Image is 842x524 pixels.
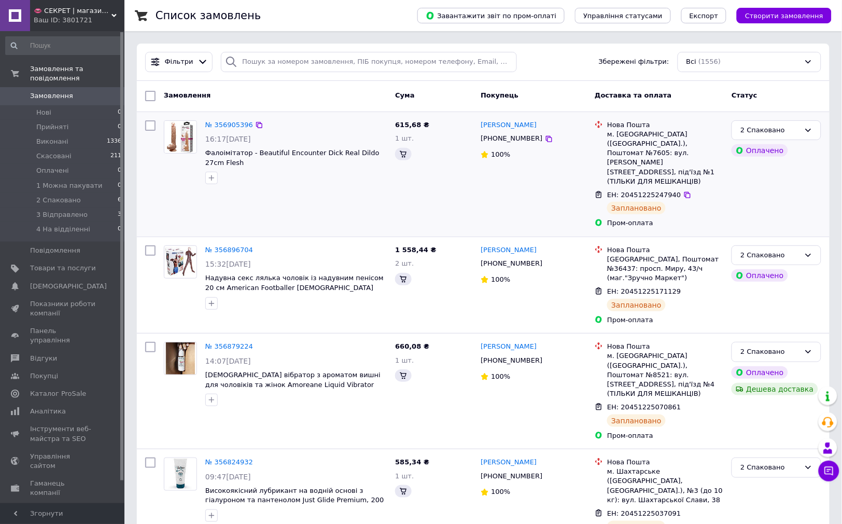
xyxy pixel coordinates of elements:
[118,181,121,190] span: 0
[583,12,663,20] span: Управління статусами
[607,415,666,427] div: Заплановано
[607,130,723,186] div: м. [GEOGRAPHIC_DATA] ([GEOGRAPHIC_DATA].), Поштомат №7605: вул. [PERSON_NAME][STREET_ADDRESS], пі...
[745,12,823,20] span: Створити замовлення
[30,354,57,363] span: Відгуки
[481,134,542,142] span: [PHONE_NUMBER]
[107,137,121,146] span: 1336
[205,342,253,350] a: № 356879224
[30,452,96,471] span: Управління сайтом
[34,6,111,16] span: 👄 СЕКРЕТ | магазин інтимних товарів 🍓
[607,403,681,411] span: ЕН: 20451225070861
[395,342,429,350] span: 660,08 ₴
[30,407,66,416] span: Аналітика
[36,137,68,146] span: Виконані
[36,210,88,219] span: 3 Відправлено
[481,458,537,467] a: [PERSON_NAME]
[686,57,697,67] span: Всі
[740,347,800,357] div: 2 Спаковано
[36,108,51,117] span: Нові
[118,166,121,175] span: 0
[205,487,384,514] a: Високоякісний лубрикант на водній основі з гіалуроном та пантенолом Just Glide Premium, 200 мл
[164,247,197,276] img: Фото товару
[164,120,197,154] a: Фото товару
[726,11,832,19] a: Створити замовлення
[30,91,73,101] span: Замовлення
[165,57,193,67] span: Фільтри
[681,8,727,23] button: Експорт
[607,431,723,440] div: Пром-оплата
[395,458,429,466] span: 585,34 ₴
[205,473,251,481] span: 09:47[DATE]
[607,467,723,505] div: м. Шахтарське ([GEOGRAPHIC_DATA], [GEOGRAPHIC_DATA].), №3 (до 10 кг): вул. Шахтарської Слави, 38
[491,488,510,495] span: 100%
[5,36,122,55] input: Пошук
[164,91,210,99] span: Замовлення
[491,275,510,283] span: 100%
[205,260,251,268] span: 15:32[DATE]
[205,274,384,301] a: Надувна секс лялька чоловік із надувним пенісом 20 см American Footballer [DEMOGRAPHIC_DATA] Doll
[205,371,381,398] a: [DEMOGRAPHIC_DATA] вібратор з ароматом вишні для чоловіків та жінок Amoreane Liquid Vibrator Cher...
[110,151,121,161] span: 211
[205,458,253,466] a: № 356824932
[740,125,800,136] div: 2 Спаковано
[481,342,537,352] a: [PERSON_NAME]
[481,91,518,99] span: Покупець
[166,342,194,375] img: Фото товару
[395,91,414,99] span: Cума
[395,259,414,267] span: 2 шт.
[30,424,96,443] span: Інструменти веб-майстра та SEO
[575,8,671,23] button: Управління статусами
[607,255,723,283] div: [GEOGRAPHIC_DATA], Поштомат №36437: просп. Миру, 43/ч (маг."Зручно Маркет")
[221,52,517,72] input: Пошук за номером замовлення, ПІБ покупця, номером телефону, Email, номером накладної
[156,9,261,22] h1: Список замовлень
[36,166,69,175] span: Оплачені
[690,12,719,20] span: Експорт
[36,181,103,190] span: 1 Можна пакувати
[599,57,669,67] span: Збережені фільтри:
[607,315,723,325] div: Пром-оплата
[607,299,666,311] div: Заплановано
[819,461,839,481] button: Чат з покупцем
[36,151,72,161] span: Скасовані
[698,58,721,65] span: (1556)
[607,245,723,255] div: Нова Пошта
[395,134,414,142] span: 1 шт.
[607,509,681,517] span: ЕН: 20451225037091
[737,8,832,23] button: Створити замовлення
[30,64,124,83] span: Замовлення та повідомлення
[607,342,723,351] div: Нова Пошта
[118,210,121,219] span: 3
[30,264,96,273] span: Товари та послуги
[164,458,197,491] a: Фото товару
[30,282,107,291] span: [DEMOGRAPHIC_DATA]
[30,326,96,345] span: Панель управління
[36,122,68,132] span: Прийняті
[205,149,380,167] span: Фалоімітатор - Beautiful Encounter Dick Real Dildo 27cm Flesh
[607,351,723,398] div: м. [GEOGRAPHIC_DATA] ([GEOGRAPHIC_DATA].), Поштомат №8521: вул. [STREET_ADDRESS], під'їзд №4 (ТІЛ...
[732,144,788,157] div: Оплачено
[395,356,414,364] span: 1 шт.
[607,218,723,228] div: Пром-оплата
[30,246,80,255] span: Повідомлення
[740,462,800,473] div: 2 Спаковано
[607,458,723,467] div: Нова Пошта
[118,108,121,117] span: 0
[732,269,788,282] div: Оплачено
[30,479,96,498] span: Гаманець компанії
[118,225,121,234] span: 0
[30,371,58,381] span: Покупці
[30,389,86,398] span: Каталог ProSale
[732,383,818,395] div: Дешева доставка
[481,356,542,364] span: [PHONE_NUMBER]
[491,150,510,158] span: 100%
[481,120,537,130] a: [PERSON_NAME]
[481,472,542,480] span: [PHONE_NUMBER]
[607,287,681,295] span: ЕН: 20451225171129
[607,120,723,130] div: Нова Пошта
[205,357,251,365] span: 14:07[DATE]
[118,196,121,205] span: 6
[164,121,197,153] img: Фото товару
[426,11,556,20] span: Завантажити звіт по пром-оплаті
